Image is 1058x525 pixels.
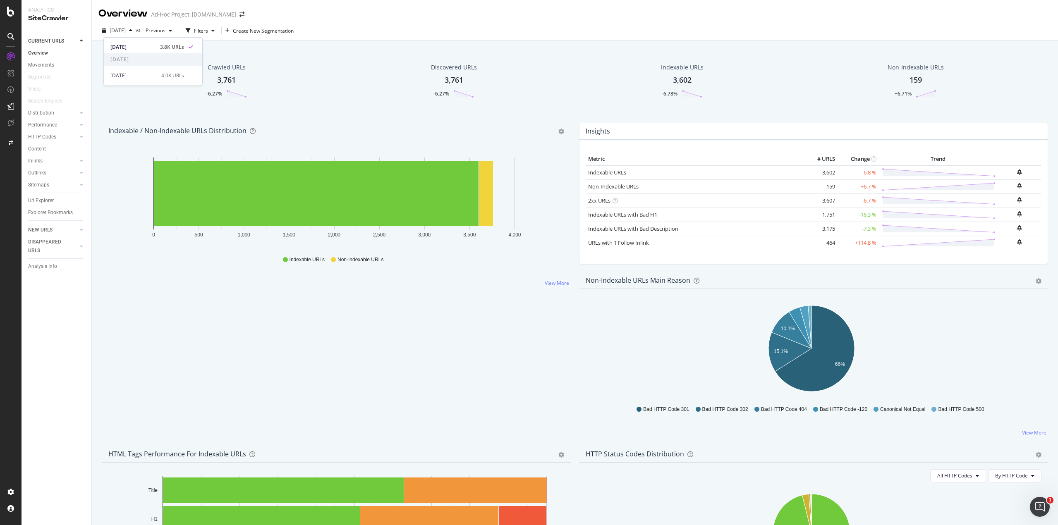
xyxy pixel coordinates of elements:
[431,63,477,72] div: Discovered URLs
[661,63,704,72] div: Indexable URLs
[195,232,203,238] text: 500
[152,232,155,238] text: 0
[804,222,837,236] td: 3,175
[820,406,867,413] span: Bad HTTP Code -120
[28,49,48,57] div: Overview
[28,85,41,93] div: Visits
[586,153,804,165] th: Metric
[98,7,148,21] div: Overview
[588,197,610,204] a: 2xx URLs
[28,73,50,81] div: Segments
[28,14,85,23] div: SiteCrawler
[148,487,158,493] text: Title
[643,406,689,413] span: Bad HTTP Code 301
[28,169,77,177] a: Outlinks
[1036,278,1041,284] div: gear
[28,61,54,69] div: Movements
[1017,225,1022,231] div: bell-plus
[1030,497,1050,517] iframe: Intercom live chat
[239,12,244,17] div: arrow-right-arrow-left
[142,27,165,34] span: Previous
[28,121,77,129] a: Performance
[28,37,64,45] div: CURRENT URLS
[206,90,222,97] div: -6.27%
[208,63,246,72] div: Crawled URLs
[433,90,449,97] div: -6.27%
[988,469,1041,482] button: By HTTP Code
[761,406,807,413] span: Bad HTTP Code 404
[28,145,86,153] a: Content
[28,181,49,189] div: Sitemaps
[28,208,73,217] div: Explorer Bookmarks
[910,75,922,86] div: 159
[586,126,610,137] h4: Insights
[151,516,158,522] text: H1
[588,239,649,246] a: URLs with 1 Follow Inlink
[837,153,878,165] th: Change
[283,232,295,238] text: 1,500
[586,302,1038,398] svg: A chart.
[28,85,49,93] a: Visits
[28,133,77,141] a: HTTP Codes
[804,236,837,250] td: 464
[558,452,564,458] div: gear
[28,37,77,45] a: CURRENT URLS
[328,232,340,238] text: 2,000
[586,450,684,458] div: HTTP Status Codes Distribution
[290,256,325,263] span: Indexable URLs
[28,208,86,217] a: Explorer Bookmarks
[108,153,560,248] svg: A chart.
[878,153,998,165] th: Trend
[108,126,247,135] div: Indexable / Non-Indexable URLs Distribution
[28,157,43,165] div: Inlinks
[338,256,383,263] span: Non-Indexable URLs
[774,348,788,354] text: 15.1%
[28,157,77,165] a: Inlinks
[161,72,184,79] div: 4.0K URLs
[28,109,54,117] div: Distribution
[662,90,677,97] div: -6.78%
[804,179,837,193] td: 159
[104,53,202,66] span: [DATE]
[463,232,476,238] text: 3,500
[1022,429,1046,436] a: View More
[28,262,57,271] div: Analysis Info
[28,145,46,153] div: Content
[28,121,57,129] div: Performance
[835,361,845,367] text: 66%
[28,238,77,255] a: DISAPPEARED URLS
[1036,452,1041,458] div: gear
[588,169,626,176] a: Indexable URLs
[28,169,46,177] div: Outlinks
[837,236,878,250] td: +114.8 %
[28,196,86,205] a: Url Explorer
[804,193,837,208] td: 3,607
[28,73,59,81] a: Segments
[225,24,294,37] button: Create New Segmentation
[182,24,218,37] button: Filters
[98,24,136,37] button: [DATE]
[28,262,86,271] a: Analysis Info
[108,450,246,458] div: HTML Tags Performance for Indexable URLs
[837,179,878,193] td: +6.7 %
[28,97,62,105] div: Search Engines
[1017,211,1022,217] div: bell-plus
[28,97,71,105] a: Search Engines
[110,43,155,51] div: [DATE]
[1017,183,1022,189] div: bell-plus
[238,232,250,238] text: 1,000
[28,109,77,117] a: Distribution
[1017,239,1022,245] div: bell-plus
[673,75,692,86] div: 3,602
[445,75,463,86] div: 3,761
[110,72,156,79] div: [DATE]
[781,326,795,332] text: 10.1%
[837,193,878,208] td: -6.7 %
[558,129,564,134] div: gear
[545,279,569,286] a: View More
[142,24,175,37] button: Previous
[804,165,837,180] td: 3,602
[194,27,208,34] div: Filters
[588,211,657,218] a: Indexable URLs with Bad H1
